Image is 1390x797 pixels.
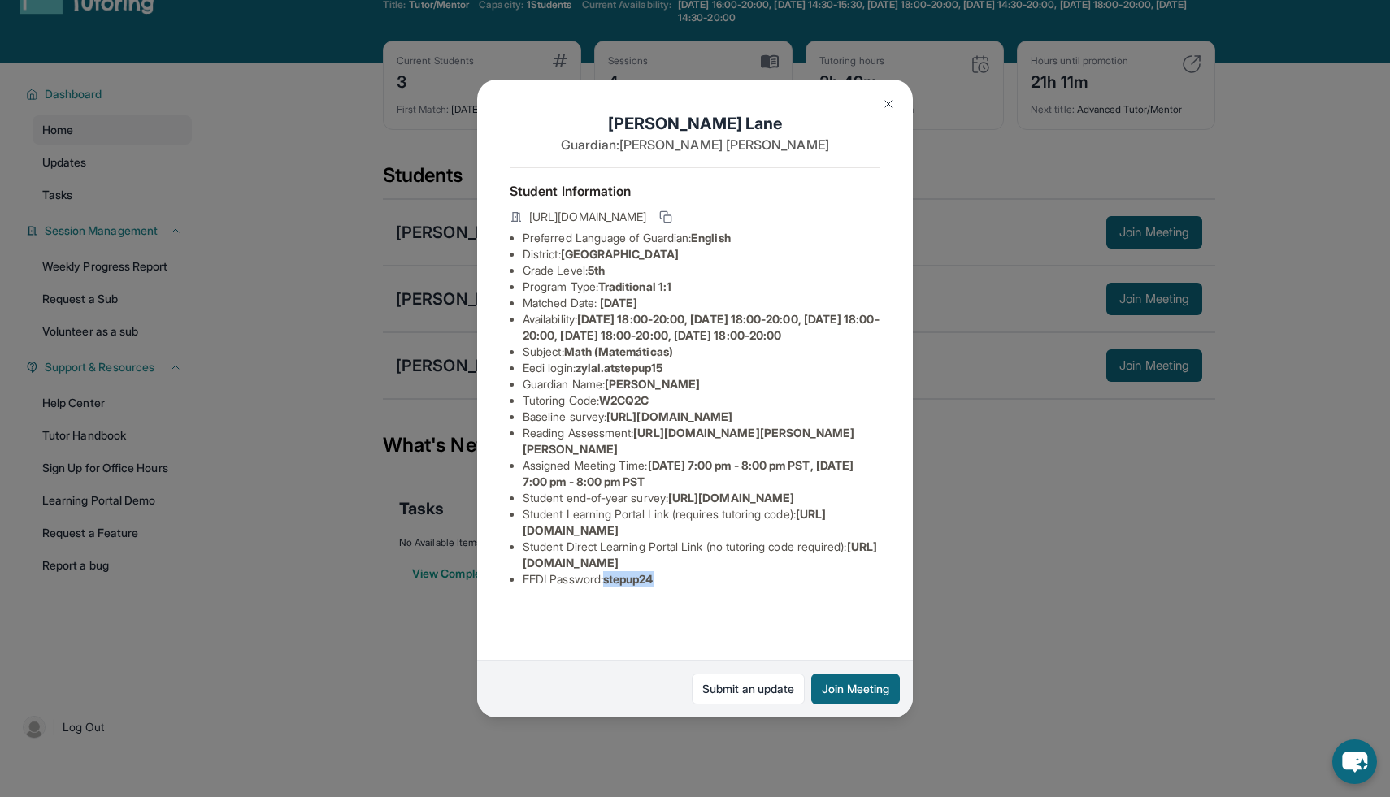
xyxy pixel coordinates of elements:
[523,490,880,506] li: Student end-of-year survey :
[564,344,673,358] span: Math (Matemáticas)
[882,97,895,110] img: Close Icon
[691,231,731,245] span: English
[523,295,880,311] li: Matched Date:
[605,377,700,391] span: [PERSON_NAME]
[510,135,880,154] p: Guardian: [PERSON_NAME] [PERSON_NAME]
[523,409,880,425] li: Baseline survey :
[598,279,671,293] span: Traditional 1:1
[603,572,654,586] span: stepup24
[523,311,880,344] li: Availability:
[811,674,900,704] button: Join Meeting
[561,247,679,261] span: [GEOGRAPHIC_DATA]
[529,209,646,225] span: [URL][DOMAIN_NAME]
[523,262,880,279] li: Grade Level:
[576,361,662,375] span: zylal.atstepup15
[523,246,880,262] li: District:
[523,360,880,376] li: Eedi login :
[523,279,880,295] li: Program Type:
[656,207,675,227] button: Copy link
[588,263,605,277] span: 5th
[523,458,854,488] span: [DATE] 7:00 pm - 8:00 pm PST, [DATE] 7:00 pm - 8:00 pm PST
[523,539,880,571] li: Student Direct Learning Portal Link (no tutoring code required) :
[599,393,649,407] span: W2CQ2C
[692,674,805,704] a: Submit an update
[523,376,880,392] li: Guardian Name :
[523,457,880,490] li: Assigned Meeting Time :
[523,230,880,246] li: Preferred Language of Guardian:
[523,506,880,539] li: Student Learning Portal Link (requires tutoring code) :
[668,491,794,505] span: [URL][DOMAIN_NAME]
[510,112,880,135] h1: [PERSON_NAME] Lane
[523,426,855,456] span: [URL][DOMAIN_NAME][PERSON_NAME][PERSON_NAME]
[523,392,880,409] li: Tutoring Code :
[600,296,637,310] span: [DATE]
[1332,739,1377,784] button: chat-button
[523,571,880,587] li: EEDI Password :
[523,344,880,360] li: Subject :
[510,181,880,201] h4: Student Information
[523,425,880,457] li: Reading Assessment :
[606,409,732,423] span: [URL][DOMAIN_NAME]
[523,312,880,342] span: [DATE] 18:00-20:00, [DATE] 18:00-20:00, [DATE] 18:00-20:00, [DATE] 18:00-20:00, [DATE] 18:00-20:00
